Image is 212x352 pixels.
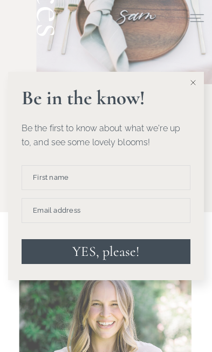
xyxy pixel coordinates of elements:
[72,243,139,260] span: YES, please!
[22,239,190,264] button: YES, please!
[22,88,190,108] p: Be in the know!
[47,101,115,126] button: Subscribe
[22,121,190,149] p: Be the first to know about what we're up to, and see some lovely blooms!
[59,110,104,117] span: Subscribe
